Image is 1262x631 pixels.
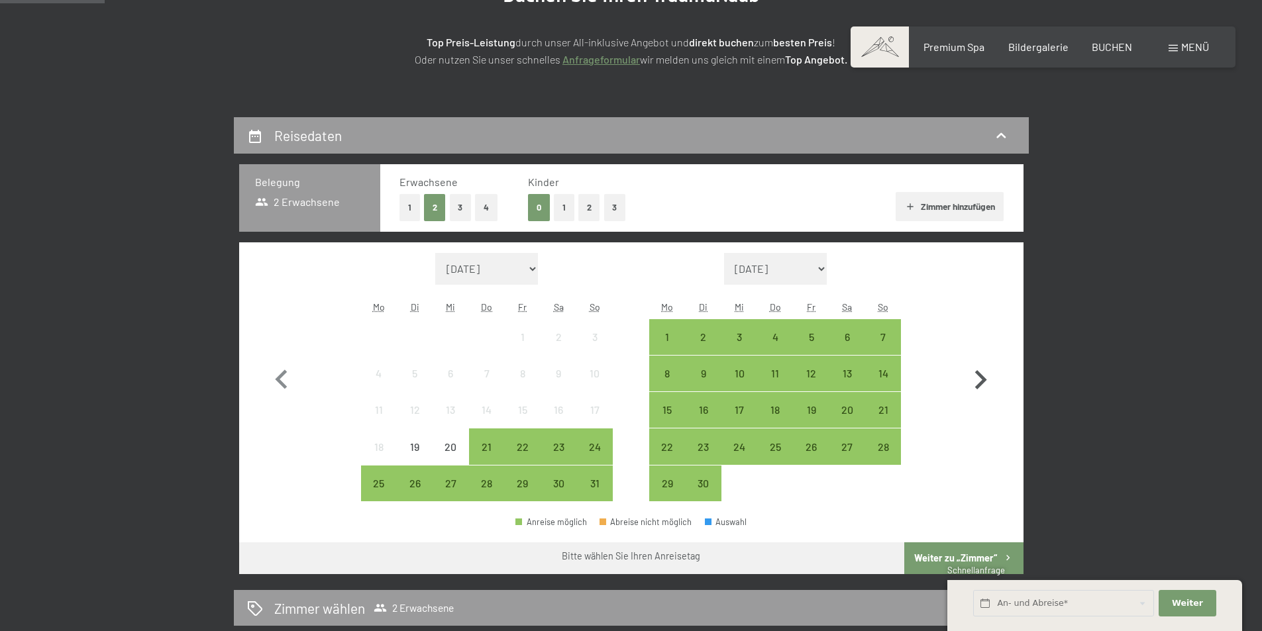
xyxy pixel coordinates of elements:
div: Anreise möglich [686,356,721,391]
div: Mon Sep 29 2025 [649,465,685,501]
div: Tue Aug 05 2025 [397,356,433,391]
div: Anreise möglich [757,392,793,428]
div: Anreise möglich [721,428,757,464]
div: Anreise möglich [505,428,541,464]
div: Thu Aug 07 2025 [469,356,505,391]
div: Anreise möglich [793,392,829,428]
div: 3 [578,332,611,365]
div: Fri Aug 29 2025 [505,465,541,501]
h3: Belegung [255,175,364,189]
div: 29 [506,478,539,511]
div: Anreise möglich [829,356,865,391]
div: Anreise möglich [649,428,685,464]
div: 10 [723,368,756,401]
div: Wed Aug 20 2025 [433,428,468,464]
div: Fri Sep 05 2025 [793,319,829,355]
div: Anreise nicht möglich [505,356,541,391]
div: Thu Sep 25 2025 [757,428,793,464]
strong: Top Angebot. [785,53,847,66]
div: 24 [578,442,611,475]
div: Anreise möglich [865,356,901,391]
div: 5 [794,332,827,365]
div: Anreise nicht möglich [433,356,468,391]
div: 11 [362,405,395,438]
div: Anreise möglich [541,428,576,464]
div: Anreise nicht möglich [541,319,576,355]
div: Anreise möglich [721,319,757,355]
div: Thu Aug 14 2025 [469,392,505,428]
div: 13 [434,405,467,438]
div: Anreise möglich [433,465,468,501]
div: 30 [542,478,575,511]
div: Anreise möglich [757,319,793,355]
div: 16 [687,405,720,438]
button: 4 [475,194,498,221]
div: 1 [651,332,684,365]
div: Anreise nicht möglich [576,392,612,428]
div: Mon Sep 01 2025 [649,319,685,355]
div: Anreise möglich [829,428,865,464]
abbr: Sonntag [878,301,888,313]
div: Anreise nicht möglich [433,428,468,464]
span: Premium Spa [923,40,984,53]
div: 13 [831,368,864,401]
div: 21 [470,442,503,475]
div: Anreise möglich [505,465,541,501]
div: 1 [506,332,539,365]
div: 4 [362,368,395,401]
div: Sat Sep 20 2025 [829,392,865,428]
button: Weiter [1159,590,1216,617]
div: Mon Aug 25 2025 [361,465,397,501]
abbr: Samstag [554,301,564,313]
div: Fri Sep 12 2025 [793,356,829,391]
div: 12 [794,368,827,401]
div: 17 [578,405,611,438]
div: Anreise nicht möglich [361,392,397,428]
div: 17 [723,405,756,438]
div: Anreise möglich [865,392,901,428]
div: Anreise möglich [793,319,829,355]
div: Anreise möglich [686,465,721,501]
div: Anreise möglich [865,428,901,464]
abbr: Donnerstag [770,301,781,313]
div: Anreise nicht möglich [397,428,433,464]
abbr: Dienstag [699,301,708,313]
div: Thu Sep 04 2025 [757,319,793,355]
div: 26 [398,478,431,511]
div: Wed Sep 03 2025 [721,319,757,355]
div: Tue Sep 30 2025 [686,465,721,501]
div: Sun Aug 31 2025 [576,465,612,501]
div: Wed Sep 10 2025 [721,356,757,391]
div: Fri Aug 22 2025 [505,428,541,464]
div: Anreise möglich [865,319,901,355]
div: Sun Sep 28 2025 [865,428,901,464]
div: Fri Aug 15 2025 [505,392,541,428]
div: Anreise möglich [686,392,721,428]
span: Weiter [1172,597,1203,609]
div: Anreise möglich [361,465,397,501]
div: 23 [542,442,575,475]
abbr: Freitag [807,301,815,313]
div: Mon Aug 11 2025 [361,392,397,428]
button: 2 [578,194,600,221]
div: Sat Aug 30 2025 [541,465,576,501]
div: Sat Aug 16 2025 [541,392,576,428]
div: Sat Sep 27 2025 [829,428,865,464]
div: 28 [470,478,503,511]
h2: Zimmer wählen [274,599,365,618]
div: Fri Sep 19 2025 [793,392,829,428]
div: 8 [651,368,684,401]
div: 9 [687,368,720,401]
div: Anreise nicht möglich [397,392,433,428]
div: Mon Aug 04 2025 [361,356,397,391]
div: 30 [687,478,720,511]
abbr: Mittwoch [446,301,455,313]
div: Anreise nicht möglich [469,356,505,391]
div: 26 [794,442,827,475]
div: Anreise möglich [649,356,685,391]
div: Thu Sep 18 2025 [757,392,793,428]
div: 7 [867,332,900,365]
div: 5 [398,368,431,401]
a: BUCHEN [1092,40,1132,53]
div: Anreise möglich [686,319,721,355]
